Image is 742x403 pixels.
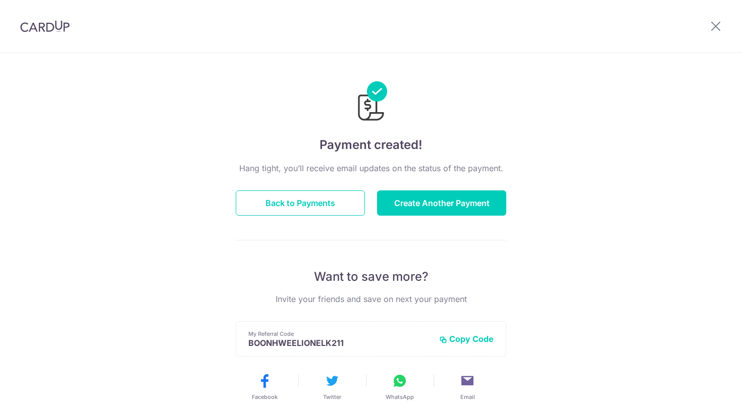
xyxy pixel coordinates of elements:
[377,190,506,216] button: Create Another Payment
[386,393,414,401] span: WhatsApp
[355,81,387,124] img: Payments
[236,136,506,154] h4: Payment created!
[236,293,506,305] p: Invite your friends and save on next your payment
[235,373,294,401] button: Facebook
[236,190,365,216] button: Back to Payments
[236,269,506,285] p: Want to save more?
[677,373,732,398] iframe: Opens a widget where you can find more information
[370,373,430,401] button: WhatsApp
[248,338,431,348] p: BOONHWEELIONELK211
[236,162,506,174] p: Hang tight, you’ll receive email updates on the status of the payment.
[323,393,341,401] span: Twitter
[438,373,497,401] button: Email
[20,20,70,32] img: CardUp
[460,393,475,401] span: Email
[252,393,278,401] span: Facebook
[302,373,362,401] button: Twitter
[439,334,494,344] button: Copy Code
[248,330,431,338] p: My Referral Code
